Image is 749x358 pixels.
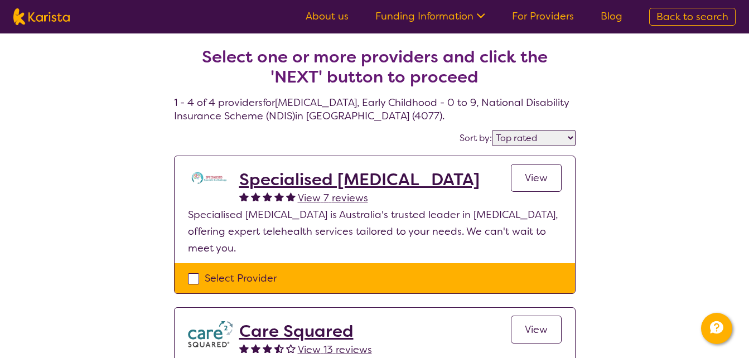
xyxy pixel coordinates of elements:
[512,9,574,23] a: For Providers
[306,9,349,23] a: About us
[298,190,368,206] a: View 7 reviews
[511,316,562,344] a: View
[375,9,485,23] a: Funding Information
[286,344,296,353] img: emptystar
[188,206,562,257] p: Specialised [MEDICAL_DATA] is Australia's trusted leader in [MEDICAL_DATA], offering expert teleh...
[274,344,284,353] img: halfstar
[525,171,548,185] span: View
[263,344,272,353] img: fullstar
[187,47,562,87] h2: Select one or more providers and click the 'NEXT' button to proceed
[188,321,233,347] img: watfhvlxxexrmzu5ckj6.png
[656,10,728,23] span: Back to search
[251,344,260,353] img: fullstar
[460,132,492,144] label: Sort by:
[239,344,249,353] img: fullstar
[298,343,372,356] span: View 13 reviews
[298,191,368,205] span: View 7 reviews
[239,192,249,201] img: fullstar
[239,170,480,190] a: Specialised [MEDICAL_DATA]
[239,321,372,341] a: Care Squared
[286,192,296,201] img: fullstar
[601,9,622,23] a: Blog
[251,192,260,201] img: fullstar
[298,341,372,358] a: View 13 reviews
[525,323,548,336] span: View
[174,20,576,123] h4: 1 - 4 of 4 providers for [MEDICAL_DATA] , Early Childhood - 0 to 9 , National Disability Insuranc...
[188,170,233,186] img: tc7lufxpovpqcirzzyzq.png
[511,164,562,192] a: View
[649,8,736,26] a: Back to search
[274,192,284,201] img: fullstar
[701,313,732,344] button: Channel Menu
[263,192,272,201] img: fullstar
[13,8,70,25] img: Karista logo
